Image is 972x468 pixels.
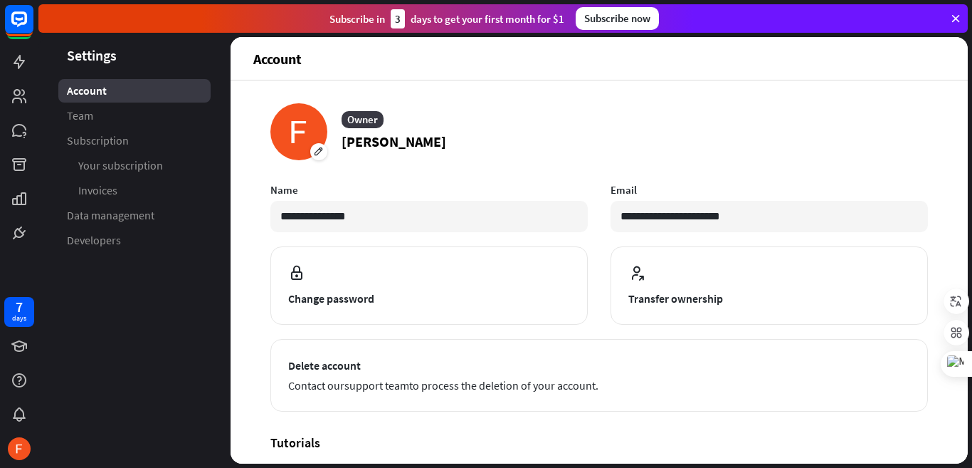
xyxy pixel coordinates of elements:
[611,183,928,197] label: Email
[78,158,163,173] span: Your subscription
[231,37,968,80] header: Account
[4,297,34,327] a: 7 days
[58,179,211,202] a: Invoices
[288,357,910,374] span: Delete account
[628,290,910,307] span: Transfer ownership
[67,83,107,98] span: Account
[329,9,564,28] div: Subscribe in days to get your first month for $1
[12,313,26,323] div: days
[576,7,659,30] div: Subscribe now
[67,233,121,248] span: Developers
[391,9,405,28] div: 3
[270,435,928,451] h4: Tutorials
[38,46,231,65] header: Settings
[58,229,211,252] a: Developers
[58,104,211,128] a: Team
[58,129,211,152] a: Subscription
[270,183,588,197] label: Name
[78,183,117,198] span: Invoices
[270,246,588,325] button: Change password
[11,6,54,48] button: Open LiveChat chat widget
[611,246,928,325] button: Transfer ownership
[58,204,211,227] a: Data management
[288,377,910,394] span: Contact our to process the deletion of your account.
[67,133,129,148] span: Subscription
[342,131,446,152] p: [PERSON_NAME]
[58,154,211,177] a: Your subscription
[67,108,93,123] span: Team
[270,339,928,412] button: Delete account Contact oursupport teamto process the deletion of your account.
[67,208,154,223] span: Data management
[288,290,570,307] span: Change password
[344,378,409,392] a: support team
[342,111,384,128] div: Owner
[16,301,23,313] div: 7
